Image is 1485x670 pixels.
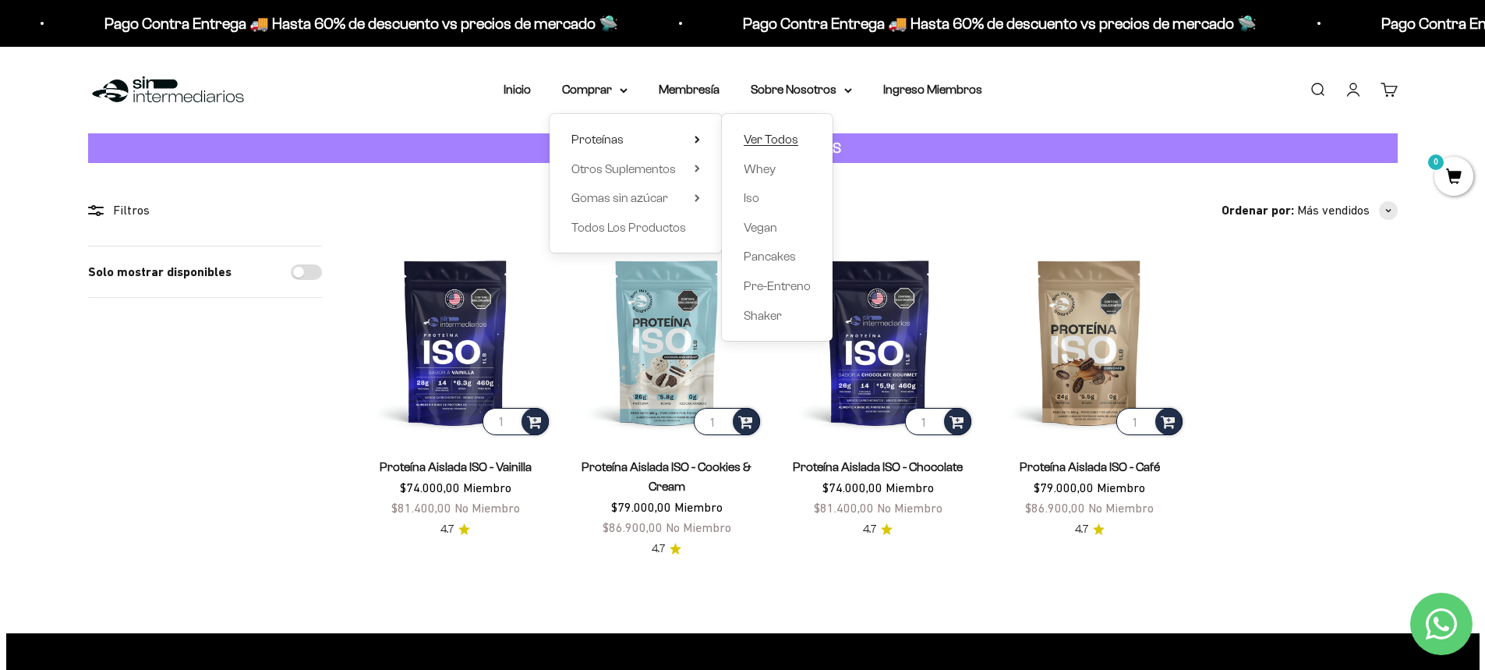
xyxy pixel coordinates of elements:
a: 4.74.7 de 5.0 estrellas [863,521,893,538]
span: 4.7 [440,521,454,538]
label: Solo mostrar disponibles [88,262,232,282]
a: Ver Todos [744,129,811,150]
summary: Sobre Nosotros [751,80,852,100]
div: Filtros [88,200,322,221]
span: Más vendidos [1297,200,1370,221]
span: Vegan [744,221,777,234]
span: Todos Los Productos [571,221,686,234]
a: 4.74.7 de 5.0 estrellas [440,521,470,538]
span: Miembro [463,480,511,495]
a: 4.74.7 de 5.0 estrellas [1075,521,1105,538]
span: Miembro [674,500,723,514]
span: $79.000,00 [1034,480,1094,495]
span: Ver Todos [744,133,798,146]
span: No Miembro [454,501,520,515]
span: 4.7 [652,541,665,558]
span: Pancakes [744,250,796,263]
a: Vegan [744,218,811,238]
span: $86.900,00 [1025,501,1085,515]
p: Pago Contra Entrega 🚚 Hasta 60% de descuento vs precios de mercado 🛸 [104,11,618,36]
a: Iso [744,188,811,208]
a: Proteína Aislada ISO - Chocolate [793,460,963,473]
span: Whey [744,162,776,175]
a: 4.74.7 de 5.0 estrellas [652,541,681,558]
span: Miembro [1097,480,1145,495]
span: No Miembro [877,501,942,515]
span: $79.000,00 [611,500,671,514]
span: Miembro [886,480,934,495]
a: Proteína Aislada ISO - Café [1020,460,1160,473]
span: No Miembro [1088,501,1154,515]
a: Ingreso Miembros [883,83,982,96]
a: Pre-Entreno [744,276,811,296]
span: 4.7 [863,521,876,538]
summary: Gomas sin azúcar [571,188,700,208]
span: $74.000,00 [400,480,460,495]
span: No Miembro [666,520,731,534]
summary: Proteínas [571,129,700,150]
p: Pago Contra Entrega 🚚 Hasta 60% de descuento vs precios de mercado 🛸 [743,11,1257,36]
span: Iso [744,191,759,204]
span: $81.400,00 [814,501,874,515]
span: Pre-Entreno [744,279,811,292]
a: Proteína Aislada ISO - Cookies & Cream [582,460,751,493]
a: Inicio [504,83,531,96]
a: 0 [1434,169,1473,186]
a: Proteína Aislada ISO - Vainilla [380,460,532,473]
a: Membresía [659,83,720,96]
span: Ordenar por: [1222,200,1294,221]
span: Shaker [744,309,782,322]
a: Pancakes [744,246,811,267]
summary: Comprar [562,80,628,100]
span: $74.000,00 [822,480,882,495]
a: Shaker [744,306,811,326]
span: Proteínas [571,133,624,146]
button: Más vendidos [1297,200,1398,221]
span: $81.400,00 [391,501,451,515]
span: Otros Suplementos [571,162,676,175]
summary: Otros Suplementos [571,159,700,179]
a: Whey [744,159,811,179]
span: 4.7 [1075,521,1088,538]
span: Gomas sin azúcar [571,191,668,204]
a: Todos Los Productos [571,218,700,238]
span: $86.900,00 [603,520,663,534]
mark: 0 [1427,153,1445,172]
